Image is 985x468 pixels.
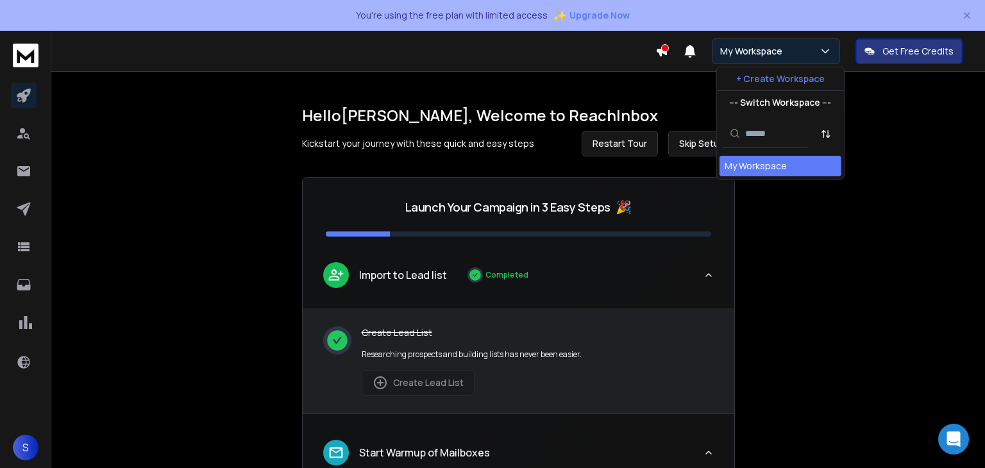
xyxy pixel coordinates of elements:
p: Completed [485,270,528,280]
button: Skip Setup [668,131,735,156]
p: Get Free Credits [882,45,954,58]
span: ✨ [553,6,567,24]
p: Start Warmup of Mailboxes [359,445,490,460]
p: --- Switch Workspace --- [729,96,831,109]
img: lead [328,267,344,283]
div: Open Intercom Messenger [938,424,969,455]
span: Upgrade Now [569,9,630,22]
p: Create Lead List [362,326,714,339]
span: Skip Setup [679,137,724,150]
button: S [13,435,38,460]
p: + Create Workspace [736,72,825,85]
img: logo [13,44,38,67]
p: Researching prospects and building lists has never been easier. [362,349,714,360]
span: 🎉 [616,198,632,216]
p: You're using the free plan with limited access [356,9,548,22]
p: Kickstart your journey with these quick and easy steps [302,137,534,150]
p: Import to Lead list [359,267,447,283]
button: + Create Workspace [717,67,844,90]
img: lead [328,444,344,461]
button: leadImport to Lead listCompleted [303,252,734,308]
p: Launch Your Campaign in 3 Easy Steps [405,198,610,216]
div: leadImport to Lead listCompleted [303,308,734,414]
div: My Workspace [725,160,787,172]
h1: Hello [PERSON_NAME] , Welcome to ReachInbox [302,105,735,126]
button: Sort by Sort A-Z [813,121,839,147]
button: Get Free Credits [855,38,963,64]
p: My Workspace [720,45,787,58]
button: ✨Upgrade Now [553,3,630,28]
button: Restart Tour [582,131,658,156]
